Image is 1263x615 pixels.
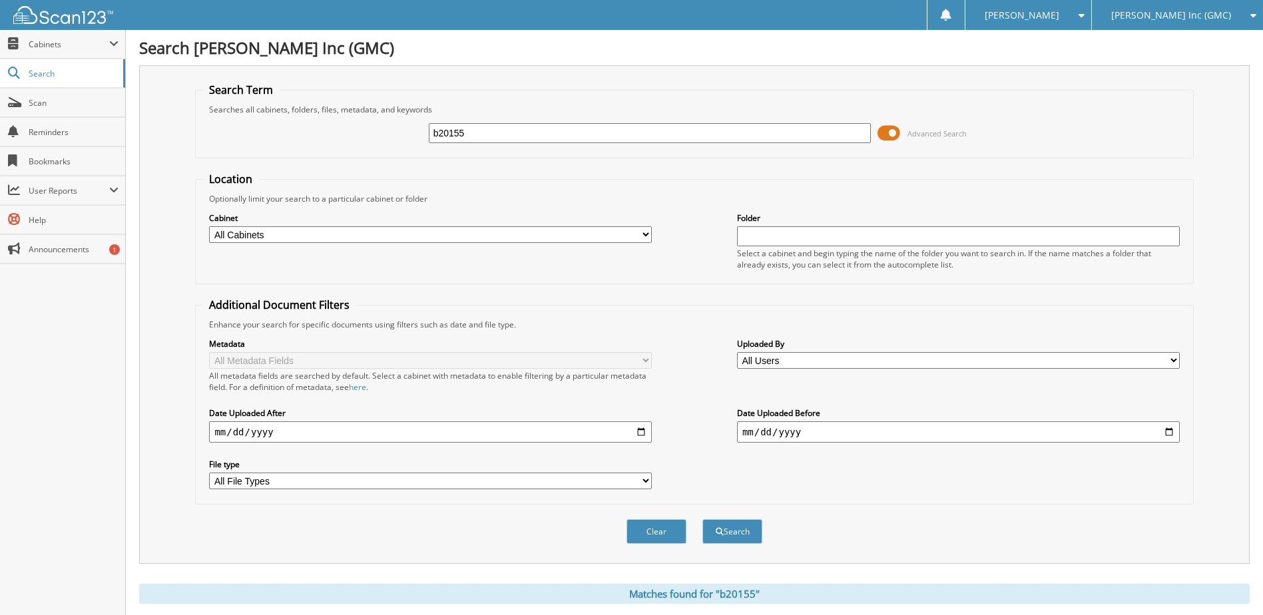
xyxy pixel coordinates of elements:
[202,193,1186,204] div: Optionally limit your search to a particular cabinet or folder
[29,68,117,79] span: Search
[209,421,652,443] input: start
[209,459,652,470] label: File type
[209,338,652,349] label: Metadata
[13,6,113,24] img: scan123-logo-white.svg
[349,381,366,393] a: here
[29,185,109,196] span: User Reports
[29,97,119,108] span: Scan
[209,212,652,224] label: Cabinet
[29,39,109,50] span: Cabinets
[737,212,1180,224] label: Folder
[139,37,1250,59] h1: Search [PERSON_NAME] Inc (GMC)
[907,128,967,138] span: Advanced Search
[202,298,356,312] legend: Additional Document Filters
[209,407,652,419] label: Date Uploaded After
[202,104,1186,115] div: Searches all cabinets, folders, files, metadata, and keywords
[202,83,280,97] legend: Search Term
[109,244,120,255] div: 1
[737,248,1180,270] div: Select a cabinet and begin typing the name of the folder you want to search in. If the name match...
[29,156,119,167] span: Bookmarks
[209,370,652,393] div: All metadata fields are searched by default. Select a cabinet with metadata to enable filtering b...
[29,244,119,255] span: Announcements
[202,172,259,186] legend: Location
[702,519,762,544] button: Search
[139,584,1250,604] div: Matches found for "b20155"
[737,421,1180,443] input: end
[737,407,1180,419] label: Date Uploaded Before
[985,11,1059,19] span: [PERSON_NAME]
[1111,11,1231,19] span: [PERSON_NAME] Inc (GMC)
[627,519,686,544] button: Clear
[737,338,1180,349] label: Uploaded By
[29,214,119,226] span: Help
[202,319,1186,330] div: Enhance your search for specific documents using filters such as date and file type.
[29,126,119,138] span: Reminders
